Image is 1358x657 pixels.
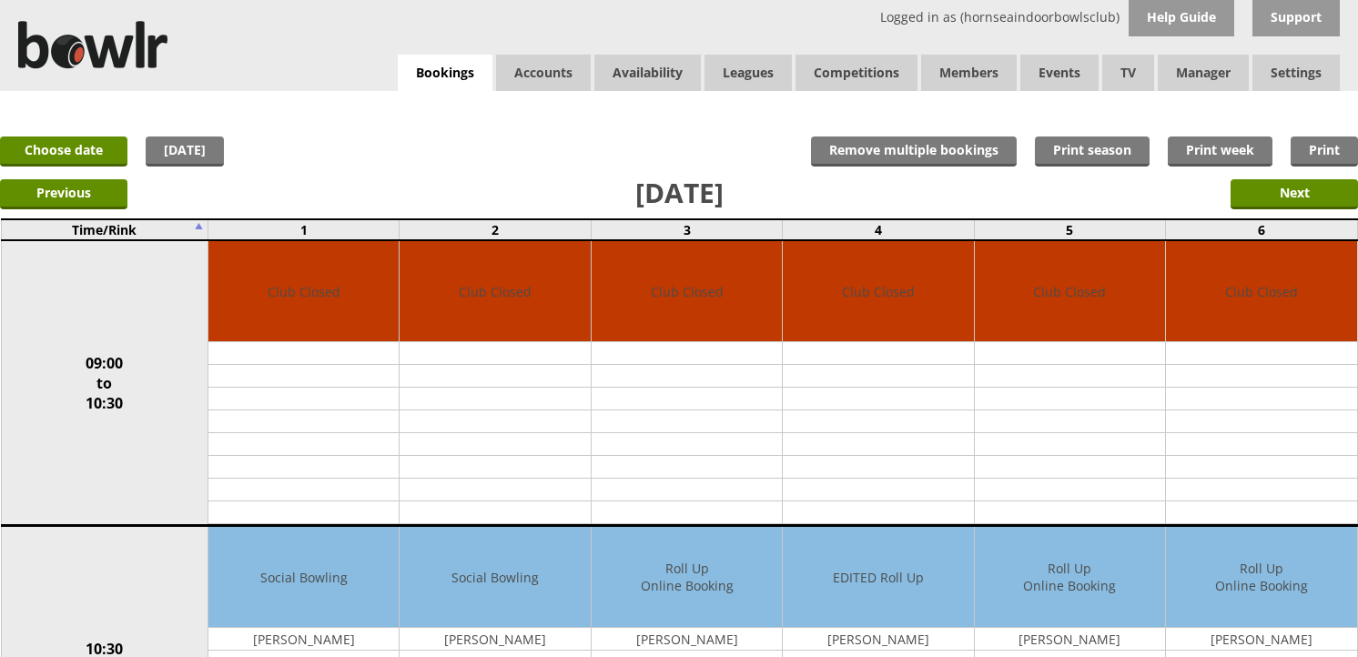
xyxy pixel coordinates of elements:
[1102,55,1154,91] span: TV
[496,55,591,91] span: Accounts
[592,241,782,342] td: Club Closed
[1158,55,1249,91] span: Manager
[1020,55,1099,91] a: Events
[783,527,973,628] td: EDITED Roll Up
[591,219,782,240] td: 3
[921,55,1017,91] span: Members
[1231,179,1358,209] input: Next
[398,55,492,92] a: Bookings
[783,241,973,342] td: Club Closed
[592,527,782,628] td: Roll Up Online Booking
[1166,527,1356,628] td: Roll Up Online Booking
[975,527,1165,628] td: Roll Up Online Booking
[208,628,399,651] td: [PERSON_NAME]
[1166,628,1356,651] td: [PERSON_NAME]
[1252,55,1340,91] span: Settings
[400,527,590,628] td: Social Bowling
[1,219,208,240] td: Time/Rink
[400,241,590,342] td: Club Closed
[975,241,1165,342] td: Club Closed
[594,55,701,91] a: Availability
[1035,136,1150,167] a: Print season
[592,628,782,651] td: [PERSON_NAME]
[783,628,973,651] td: [PERSON_NAME]
[208,219,400,240] td: 1
[1166,219,1357,240] td: 6
[208,241,399,342] td: Club Closed
[796,55,917,91] a: Competitions
[975,628,1165,651] td: [PERSON_NAME]
[811,136,1017,167] input: Remove multiple bookings
[1291,136,1358,167] a: Print
[783,219,974,240] td: 4
[1166,241,1356,342] td: Club Closed
[146,136,224,167] a: [DATE]
[974,219,1165,240] td: 5
[704,55,792,91] a: Leagues
[400,219,591,240] td: 2
[400,628,590,651] td: [PERSON_NAME]
[208,527,399,628] td: Social Bowling
[1,240,208,526] td: 09:00 to 10:30
[1168,136,1272,167] a: Print week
